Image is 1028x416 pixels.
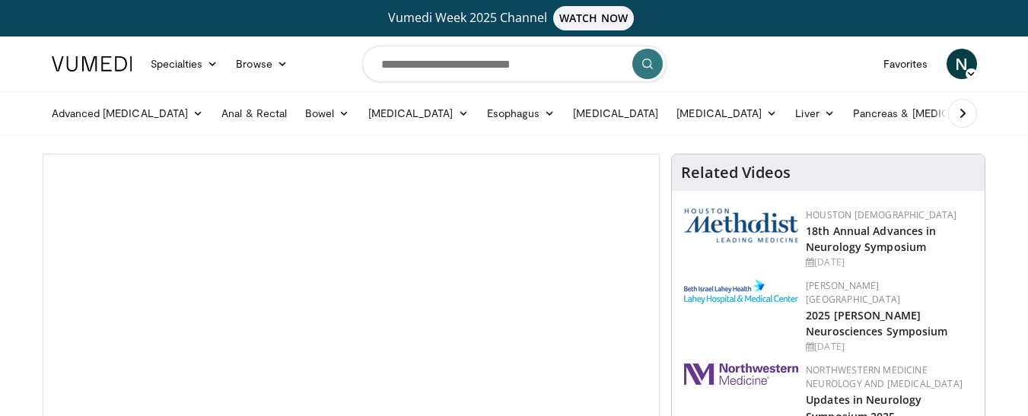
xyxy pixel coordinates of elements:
[806,256,972,269] div: [DATE]
[43,98,213,129] a: Advanced [MEDICAL_DATA]
[553,6,634,30] span: WATCH NOW
[362,46,667,82] input: Search topics, interventions
[681,164,791,182] h4: Related Videos
[227,49,297,79] a: Browse
[684,208,798,243] img: 5e4488cc-e109-4a4e-9fd9-73bb9237ee91.png.150x105_q85_autocrop_double_scale_upscale_version-0.2.png
[52,56,132,71] img: VuMedi Logo
[564,98,667,129] a: [MEDICAL_DATA]
[296,98,358,129] a: Bowel
[54,6,975,30] a: Vumedi Week 2025 ChannelWATCH NOW
[874,49,937,79] a: Favorites
[359,98,478,129] a: [MEDICAL_DATA]
[684,364,798,385] img: 2a462fb6-9365-492a-ac79-3166a6f924d8.png.150x105_q85_autocrop_double_scale_upscale_version-0.2.jpg
[806,224,936,254] a: 18th Annual Advances in Neurology Symposium
[806,208,956,221] a: Houston [DEMOGRAPHIC_DATA]
[806,364,963,390] a: Northwestern Medicine Neurology and [MEDICAL_DATA]
[684,279,798,304] img: e7977282-282c-4444-820d-7cc2733560fd.jpg.150x105_q85_autocrop_double_scale_upscale_version-0.2.jpg
[806,308,947,338] a: 2025 [PERSON_NAME] Neurosciences Symposium
[212,98,296,129] a: Anal & Rectal
[806,340,972,354] div: [DATE]
[806,279,900,306] a: [PERSON_NAME][GEOGRAPHIC_DATA]
[844,98,1022,129] a: Pancreas & [MEDICAL_DATA]
[142,49,228,79] a: Specialties
[478,98,565,129] a: Esophagus
[947,49,977,79] a: N
[667,98,786,129] a: [MEDICAL_DATA]
[786,98,843,129] a: Liver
